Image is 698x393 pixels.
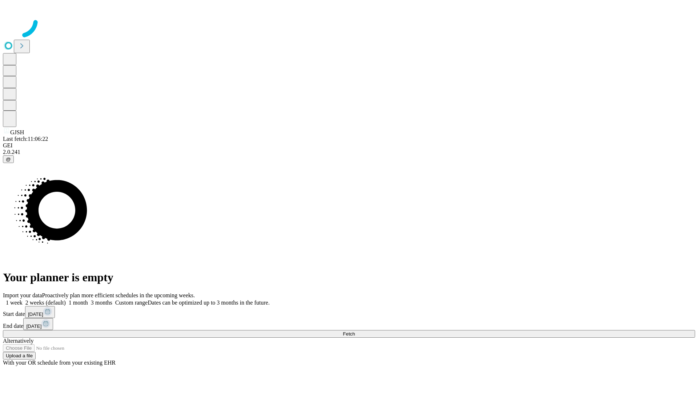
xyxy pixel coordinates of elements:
[25,299,66,306] span: 2 weeks (default)
[10,129,24,135] span: GJSH
[3,338,33,344] span: Alternatively
[6,299,23,306] span: 1 week
[148,299,269,306] span: Dates can be optimized up to 3 months in the future.
[3,292,42,298] span: Import your data
[3,306,695,318] div: Start date
[3,318,695,330] div: End date
[3,360,116,366] span: With your OR schedule from your existing EHR
[3,330,695,338] button: Fetch
[25,306,55,318] button: [DATE]
[42,292,195,298] span: Proactively plan more efficient schedules in the upcoming weeks.
[3,149,695,155] div: 2.0.241
[3,142,695,149] div: GEI
[3,271,695,284] h1: Your planner is empty
[23,318,53,330] button: [DATE]
[343,331,355,337] span: Fetch
[28,311,43,317] span: [DATE]
[6,156,11,162] span: @
[3,155,14,163] button: @
[91,299,112,306] span: 3 months
[26,323,41,329] span: [DATE]
[3,352,36,360] button: Upload a file
[3,136,48,142] span: Last fetch: 11:06:22
[69,299,88,306] span: 1 month
[115,299,148,306] span: Custom range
